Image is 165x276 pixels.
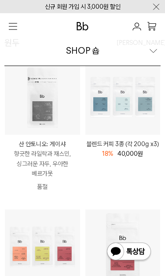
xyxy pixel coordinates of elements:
[45,3,121,10] a: 신규 회원 가입 시 3,000원 할인
[102,149,113,158] div: 18%
[85,139,161,149] a: 블렌드 커피 3종 (각 200g x3)
[5,139,80,149] p: 산 안토니오: 게이샤
[5,149,80,178] p: 향긋한 라일락과 재스민, 싱그러운 자두, 우아한 베르가못
[85,59,161,135] img: 블렌드 커피 3종 (각 200g x3)
[5,139,80,179] a: 산 안토니오: 게이샤 향긋한 라일락과 재스민, 싱그러운 자두, 우아한 베르가못
[5,59,80,135] img: 산 안토니오: 게이샤
[106,242,152,263] img: 카카오톡 채널 1:1 채팅 버튼
[117,150,143,157] span: 40,000
[66,44,99,57] div: SHOP 숍
[77,22,89,30] img: 로고
[138,150,143,157] span: 원
[5,178,80,195] p: 품절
